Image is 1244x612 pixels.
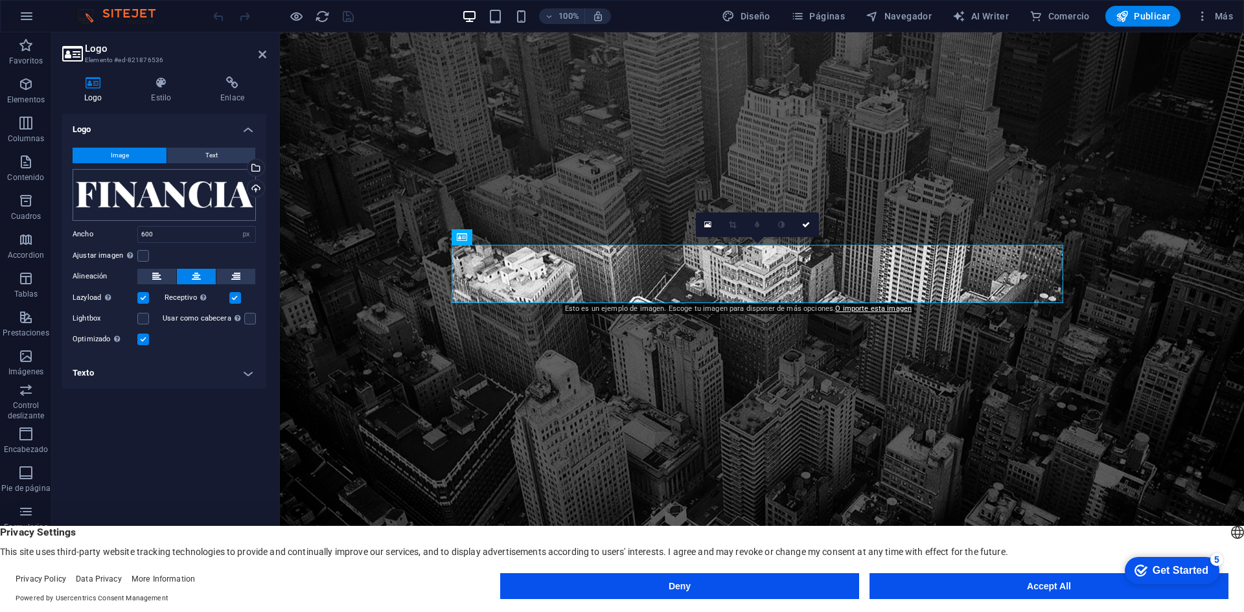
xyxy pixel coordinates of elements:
button: Comercio [1024,6,1095,27]
label: Lazyload [73,290,137,306]
p: Columnas [8,133,45,144]
div: Get Started [38,14,94,26]
label: Receptivo [165,290,229,306]
button: Text [167,148,255,163]
button: Navegador [860,6,937,27]
a: Selecciona archivos del administrador de archivos, de la galería de fotos o carga archivo(s) [696,212,720,237]
a: Modo de recorte [720,212,745,237]
span: Text [205,148,218,163]
p: Pie de página [1,483,50,493]
a: Escala de grises [770,212,794,237]
h4: Logo [62,114,266,137]
h4: Texto [62,357,266,389]
h2: Logo [85,43,266,54]
button: AI Writer [947,6,1014,27]
span: AI Writer [952,10,1009,23]
a: O importe esta imagen [835,304,912,313]
p: Prestaciones [3,328,49,338]
p: Imágenes [8,367,43,377]
button: reload [314,8,330,24]
h4: Estilo [129,76,198,104]
label: Optimizado [73,332,137,347]
h6: 100% [559,8,579,24]
span: Diseño [722,10,770,23]
label: Ajustar imagen [73,248,137,264]
img: Editor Logo [75,8,172,24]
div: Get Started 5 items remaining, 0% complete [10,6,105,34]
p: Tablas [14,289,38,299]
label: Alineación [73,269,137,284]
i: Volver a cargar página [315,9,330,24]
span: Image [111,148,129,163]
span: Páginas [791,10,845,23]
h4: Logo [62,76,129,104]
p: Accordion [8,250,44,260]
div: Diseño (Ctrl+Alt+Y) [717,6,776,27]
a: Desenfoque [745,212,770,237]
p: Favoritos [9,56,43,66]
button: 100% [539,8,585,24]
button: Publicar [1105,6,1181,27]
p: Encabezado [4,444,48,455]
p: Formularios [4,522,47,532]
p: Cuadros [11,211,41,221]
button: Haz clic para salir del modo de previsualización y seguir editando [288,8,304,24]
span: Comercio [1030,10,1090,23]
div: logo_financia.png [73,169,256,221]
div: 5 [96,3,109,16]
label: Ancho [73,231,137,238]
label: Lightbox [73,311,137,326]
h3: Elemento #ed-821876536 [85,54,240,66]
p: Elementos [7,95,45,105]
button: Diseño [717,6,776,27]
span: Navegador [866,10,932,23]
p: Contenido [7,172,44,183]
span: Publicar [1116,10,1171,23]
i: Al redimensionar, ajustar el nivel de zoom automáticamente para ajustarse al dispositivo elegido. [592,10,604,22]
h4: Enlace [198,76,266,104]
button: Páginas [786,6,850,27]
label: Usar como cabecera [163,311,244,326]
a: Confirmar ( Ctrl ⏎ ) [794,212,819,237]
div: Esto es un ejemplo de imagen. Escoge tu imagen para disponer de más opciones. [562,304,915,314]
span: Más [1196,10,1233,23]
button: Más [1191,6,1238,27]
button: Image [73,148,167,163]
